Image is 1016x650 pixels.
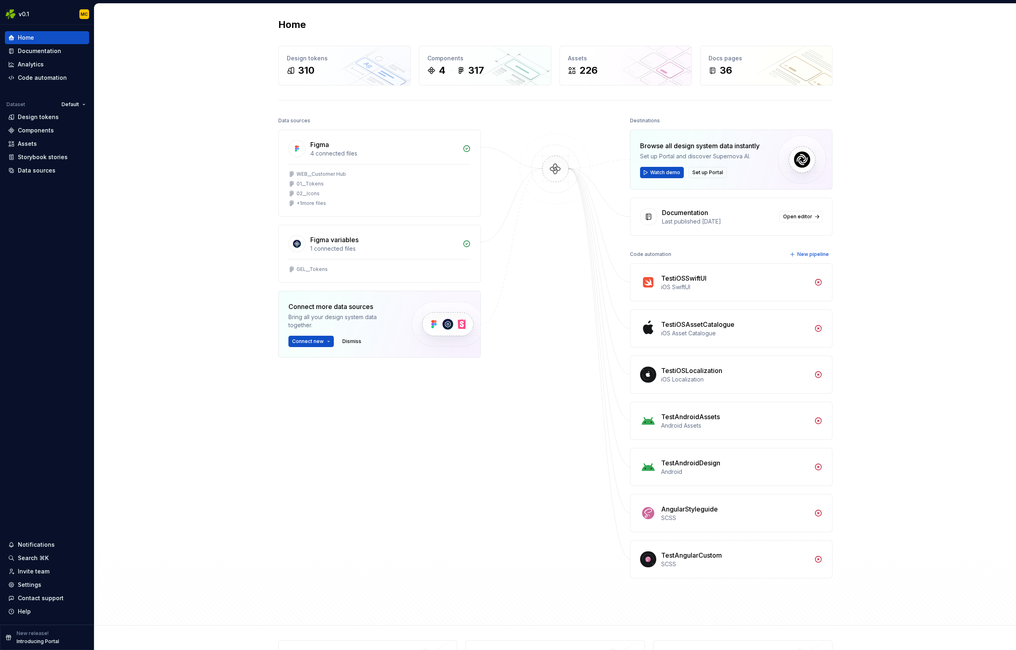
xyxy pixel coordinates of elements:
div: + 1 more files [297,200,326,207]
div: 226 [579,64,598,77]
div: 1 connected files [310,245,458,253]
div: Code automation [18,74,67,82]
span: Connect new [292,338,324,345]
div: Code automation [630,249,671,260]
div: Storybook stories [18,153,68,161]
a: Assets [5,137,89,150]
div: TestiOSLocalization [661,366,722,375]
div: Contact support [18,594,64,602]
div: Documentation [662,208,708,217]
h2: Home [278,18,306,31]
button: Notifications [5,538,89,551]
div: MC [81,11,88,17]
button: Dismiss [339,336,365,347]
a: Docs pages36 [700,46,832,85]
div: iOS Asset Catalogue [661,329,809,337]
div: AngularStyleguide [661,504,718,514]
span: Default [62,101,79,108]
button: Help [5,605,89,618]
a: Open editor [779,211,822,222]
div: 36 [720,64,732,77]
div: Analytics [18,60,44,68]
div: TestiOSSwiftUI [661,273,707,283]
div: Design tokens [287,54,402,62]
div: 4 [439,64,446,77]
div: Android Assets [661,422,809,430]
div: Assets [18,140,37,148]
a: Analytics [5,58,89,71]
div: 317 [468,64,484,77]
div: Data sources [278,115,310,126]
div: iOS Localization [661,375,809,384]
div: 02__Icons [297,190,320,197]
div: Android [661,468,809,476]
div: Figma [310,140,329,149]
p: Introducing Portal [17,638,59,645]
span: Dismiss [342,338,361,345]
div: Home [18,34,34,42]
div: Bring all your design system data together. [288,313,398,329]
button: v0.1MC [2,5,92,23]
div: TestAngularCustom [661,550,722,560]
div: Set up Portal and discover Supernova AI. [640,152,760,160]
a: Code automation [5,71,89,84]
a: Data sources [5,164,89,177]
div: Dataset [6,101,25,108]
a: Components [5,124,89,137]
div: Figma variables [310,235,359,245]
div: Last published [DATE] [662,217,775,226]
div: Search ⌘K [18,554,49,562]
div: iOS SwiftUI [661,283,809,291]
div: Components [18,126,54,134]
span: Watch demo [650,169,680,176]
span: New pipeline [797,251,829,258]
a: Invite team [5,565,89,578]
a: Design tokens [5,111,89,124]
div: Components [427,54,543,62]
a: Figma4 connected filesWEB__Customer Hub01__Tokens02__Icons+1more files [278,130,481,217]
a: Storybook stories [5,151,89,164]
button: Watch demo [640,167,684,178]
button: Connect new [288,336,334,347]
div: SCSS [661,560,809,568]
div: GEL__Tokens [297,266,328,273]
button: Contact support [5,592,89,605]
div: Invite team [18,567,49,575]
img: 56b5df98-d96d-4d7e-807c-0afdf3bdaefa.png [6,9,15,19]
div: Browse all design system data instantly [640,141,760,151]
span: Open editor [783,213,812,220]
div: WEB__Customer Hub [297,171,346,177]
div: Design tokens [18,113,59,121]
div: TestAndroidAssets [661,412,720,422]
button: Search ⌘K [5,552,89,565]
div: SCSS [661,514,809,522]
span: Set up Portal [692,169,723,176]
a: Components4317 [419,46,551,85]
a: Documentation [5,45,89,58]
div: Help [18,607,31,616]
button: Set up Portal [689,167,727,178]
div: TestAndroidDesign [661,458,720,468]
div: Connect more data sources [288,302,398,311]
a: Assets226 [559,46,692,85]
a: Design tokens310 [278,46,411,85]
div: Notifications [18,541,55,549]
a: Figma variables1 connected filesGEL__Tokens [278,225,481,283]
a: Settings [5,578,89,591]
div: 01__Tokens [297,181,324,187]
div: 4 connected files [310,149,458,158]
button: New pipeline [787,249,832,260]
div: Docs pages [709,54,824,62]
div: Documentation [18,47,61,55]
div: Assets [568,54,683,62]
div: Destinations [630,115,660,126]
div: Settings [18,581,41,589]
a: Home [5,31,89,44]
p: New release! [17,630,49,637]
div: v0.1 [19,10,29,18]
div: 310 [298,64,314,77]
div: Data sources [18,166,55,175]
button: Default [58,99,89,110]
div: TestiOSAssetCatalogue [661,320,734,329]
